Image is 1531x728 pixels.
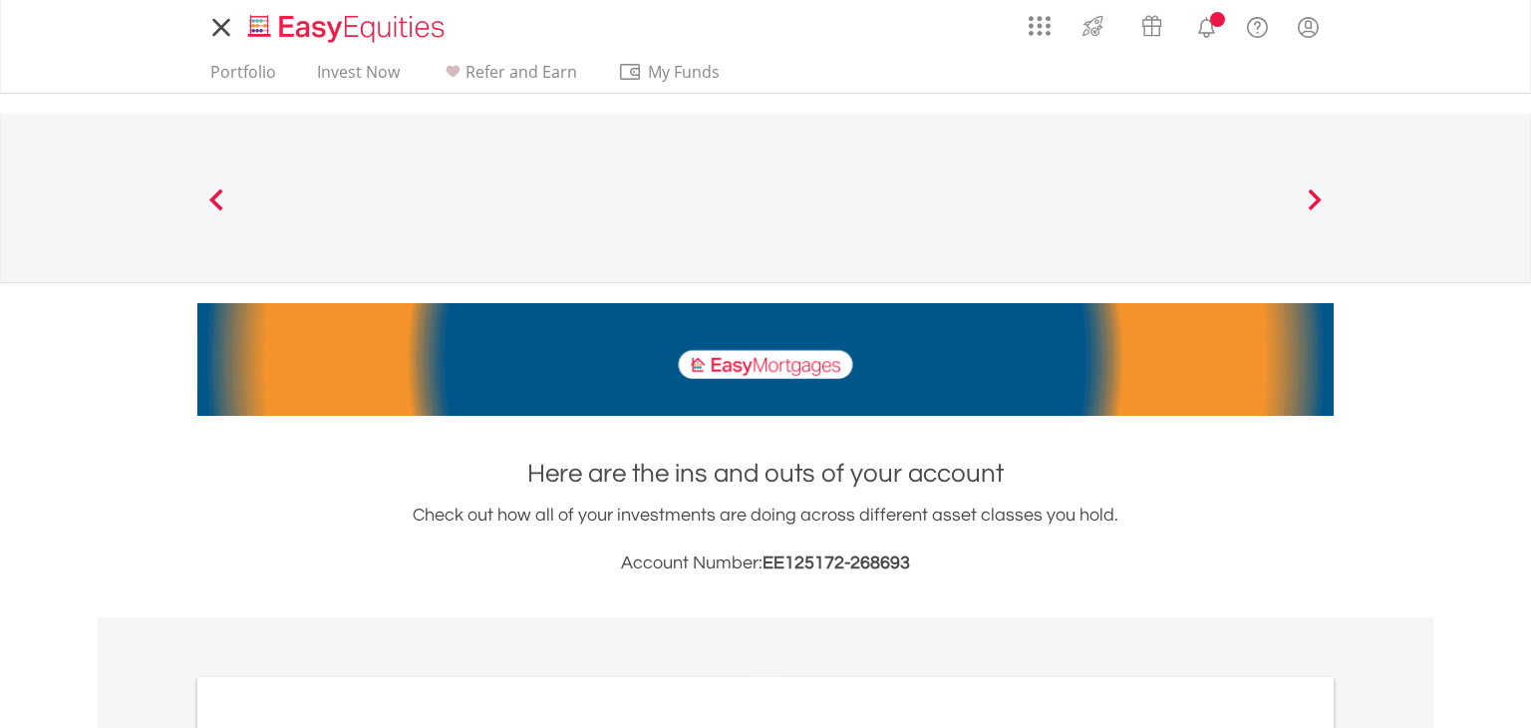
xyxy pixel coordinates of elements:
h1: Here are the ins and outs of your account [197,456,1334,492]
a: My Profile [1283,5,1334,49]
a: Home page [240,5,453,45]
span: Refer and Earn [465,61,577,83]
a: Vouchers [1122,5,1181,42]
span: My Funds [618,59,749,85]
img: EasyMortage Promotion Banner [197,303,1334,416]
span: EE125172-268693 [763,553,910,572]
a: Notifications [1181,5,1232,45]
a: Refer and Earn [433,62,585,93]
a: FAQ's and Support [1232,5,1283,45]
div: Check out how all of your investments are doing across different asset classes you hold. [197,502,1334,577]
img: grid-menu-icon.svg [1029,15,1051,37]
a: AppsGrid [1016,5,1064,37]
a: Invest Now [309,62,408,93]
h3: Account Number: [197,549,1334,577]
img: thrive-v2.svg [1076,10,1109,42]
a: Portfolio [202,62,284,93]
img: vouchers-v2.svg [1135,10,1168,42]
img: EasyEquities_Logo.png [244,12,453,45]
